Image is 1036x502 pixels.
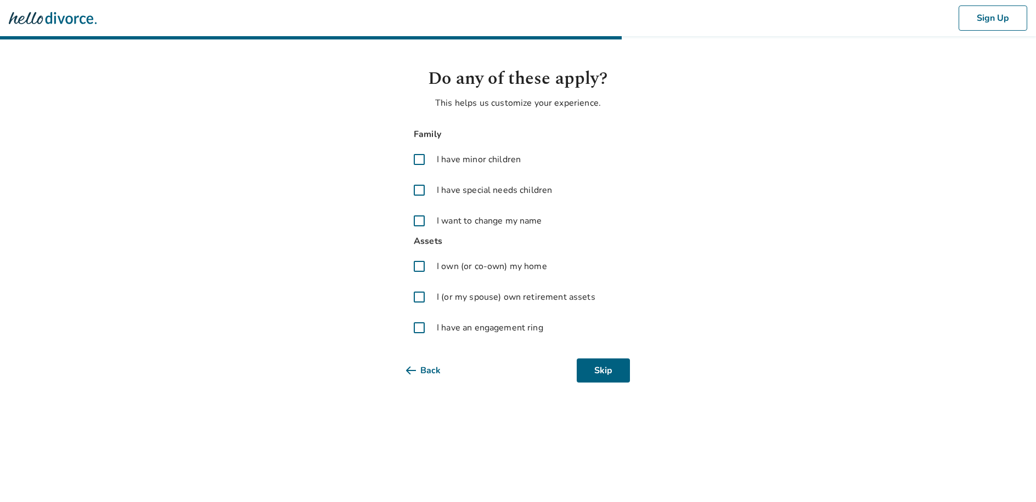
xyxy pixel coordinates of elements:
span: I own (or co-own) my home [437,260,547,273]
p: This helps us customize your experience. [406,96,630,110]
h1: Do any of these apply? [406,66,630,92]
span: I have minor children [437,153,521,166]
button: Sign Up [959,5,1027,31]
button: Back [406,358,458,383]
span: Family [406,127,630,142]
iframe: Chat Widget [981,449,1036,502]
span: I (or my spouse) own retirement assets [437,290,595,304]
img: Hello Divorce Logo [9,7,97,29]
span: I want to change my name [437,214,542,227]
button: Skip [577,358,630,383]
span: I have special needs children [437,184,552,197]
span: Assets [406,234,630,249]
span: I have an engagement ring [437,321,543,334]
